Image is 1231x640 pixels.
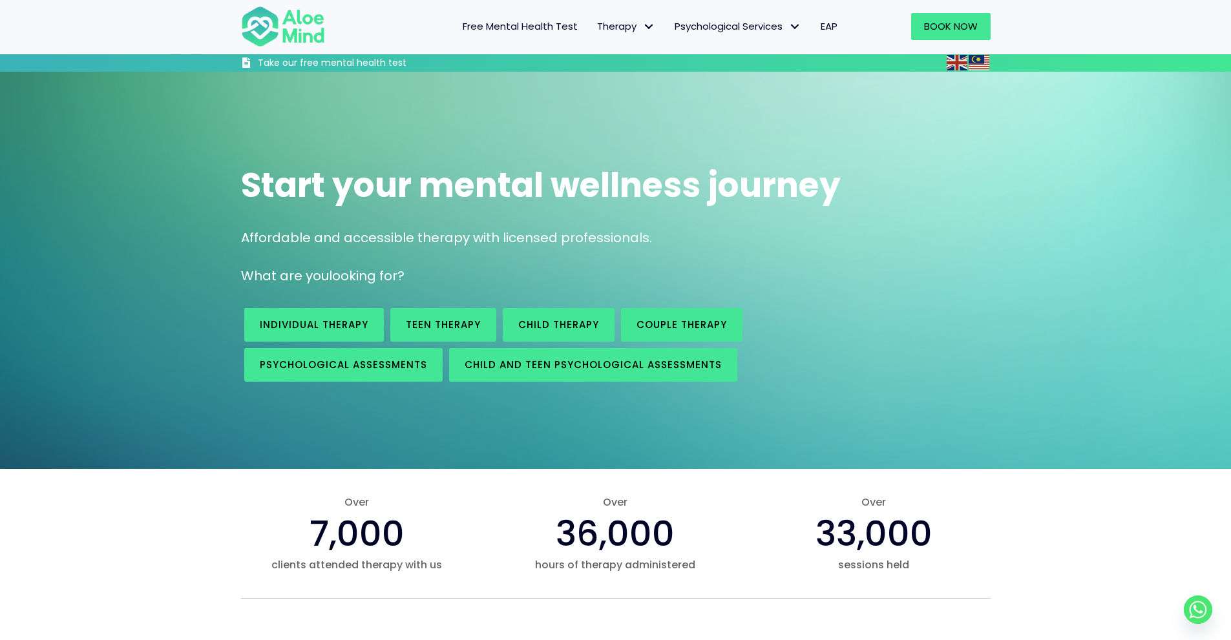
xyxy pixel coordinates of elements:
[260,318,368,331] span: Individual therapy
[244,348,443,382] a: Psychological assessments
[969,55,989,70] img: ms
[947,55,967,70] img: en
[463,19,578,33] span: Free Mental Health Test
[329,267,405,285] span: looking for?
[241,229,991,247] p: Affordable and accessible therapy with licensed professionals.
[947,55,969,70] a: English
[241,557,474,572] span: clients attended therapy with us
[640,17,658,36] span: Therapy: submenu
[342,13,847,40] nav: Menu
[786,17,805,36] span: Psychological Services: submenu
[556,509,675,558] span: 36,000
[241,495,474,510] span: Over
[637,318,727,331] span: Couple therapy
[911,13,991,40] a: Book Now
[757,557,990,572] span: sessions held
[969,55,991,70] a: Malay
[390,308,496,342] a: Teen Therapy
[406,318,481,331] span: Teen Therapy
[587,13,665,40] a: TherapyTherapy: submenu
[811,13,847,40] a: EAP
[621,308,742,342] a: Couple therapy
[310,509,405,558] span: 7,000
[597,19,655,33] span: Therapy
[449,348,737,382] a: Child and Teen Psychological assessments
[757,495,990,510] span: Over
[244,308,384,342] a: Individual therapy
[1184,595,1212,624] a: Whatsapp
[821,19,837,33] span: EAP
[241,267,329,285] span: What are you
[815,509,932,558] span: 33,000
[499,557,731,572] span: hours of therapy administered
[665,13,811,40] a: Psychological ServicesPsychological Services: submenu
[453,13,587,40] a: Free Mental Health Test
[465,358,722,371] span: Child and Teen Psychological assessments
[241,161,841,209] span: Start your mental wellness journey
[241,5,325,48] img: Aloe mind Logo
[503,308,615,342] a: Child Therapy
[499,495,731,510] span: Over
[924,19,978,33] span: Book Now
[518,318,599,331] span: Child Therapy
[241,57,476,72] a: Take our free mental health test
[675,19,801,33] span: Psychological Services
[258,57,476,70] h3: Take our free mental health test
[260,358,427,371] span: Psychological assessments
